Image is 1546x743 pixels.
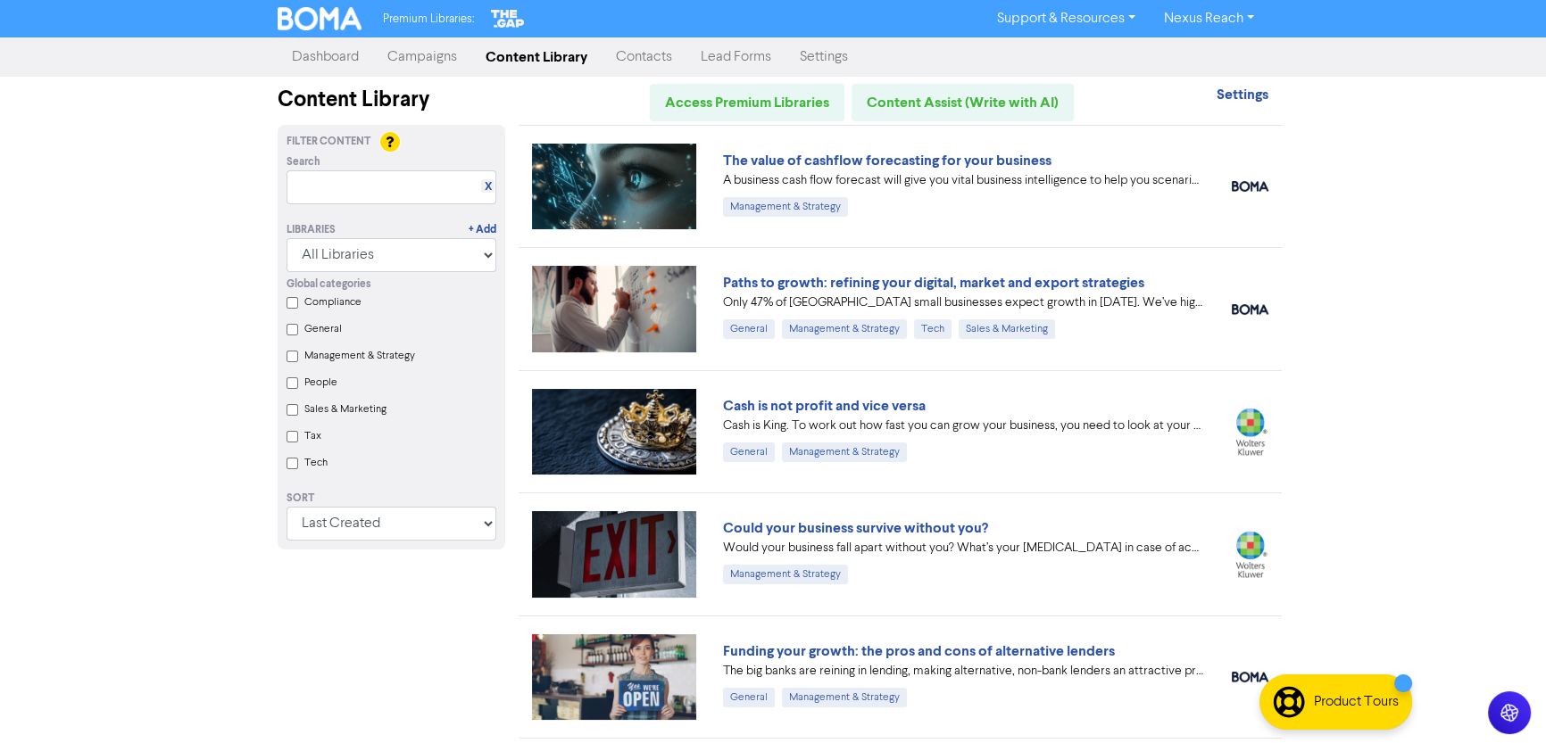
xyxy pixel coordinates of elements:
[1457,657,1546,743] iframe: Chat Widget
[723,565,848,584] div: Management & Strategy
[723,293,1205,312] div: Only 47% of New Zealand small businesses expect growth in 2025. We’ve highlighted four key ways y...
[723,197,848,217] div: Management & Strategy
[304,428,321,444] label: Tax
[304,455,328,471] label: Tech
[650,84,844,121] a: Access Premium Libraries
[471,39,602,75] a: Content Library
[723,662,1205,681] div: The big banks are reining in lending, making alternative, non-bank lenders an attractive proposit...
[723,417,1205,435] div: Cash is King. To work out how fast you can grow your business, you need to look at your projected...
[278,7,362,30] img: BOMA Logo
[723,642,1115,660] a: Funding your growth: the pros and cons of alternative lenders
[287,134,496,150] div: Filter Content
[602,39,686,75] a: Contacts
[723,152,1051,169] a: The value of cashflow forecasting for your business
[785,39,862,75] a: Settings
[723,442,775,462] div: General
[287,491,496,507] div: Sort
[383,13,474,25] span: Premium Libraries:
[723,171,1205,190] div: A business cash flow forecast will give you vital business intelligence to help you scenario-plan...
[287,154,320,170] span: Search
[723,688,775,707] div: General
[1232,408,1268,455] img: wolterskluwer
[485,180,492,194] a: X
[782,319,907,339] div: Management & Strategy
[914,319,952,339] div: Tech
[304,375,337,391] label: People
[723,397,926,415] a: Cash is not profit and vice versa
[278,39,373,75] a: Dashboard
[469,222,496,238] a: + Add
[304,294,362,310] label: Compliance
[1232,672,1268,682] img: boma
[686,39,785,75] a: Lead Forms
[959,319,1055,339] div: Sales & Marketing
[782,442,907,462] div: Management & Strategy
[723,274,1144,292] a: Paths to growth: refining your digital, market and export strategies
[304,321,342,337] label: General
[287,222,336,238] div: Libraries
[1232,531,1268,578] img: wolterskluwer
[723,519,988,537] a: Could your business survive without you?
[723,319,775,339] div: General
[1232,181,1268,192] img: boma_accounting
[1150,4,1268,33] a: Nexus Reach
[304,401,386,417] label: Sales & Marketing
[1217,88,1268,103] a: Settings
[983,4,1150,33] a: Support & Resources
[488,7,528,30] img: The Gap
[373,39,471,75] a: Campaigns
[723,539,1205,557] div: Would your business fall apart without you? What’s your Plan B in case of accident, illness, or j...
[852,84,1074,121] a: Content Assist (Write with AI)
[287,277,496,293] div: Global categories
[782,688,907,707] div: Management & Strategy
[304,348,415,364] label: Management & Strategy
[1217,86,1268,103] strong: Settings
[278,84,505,116] div: Content Library
[1232,304,1268,315] img: boma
